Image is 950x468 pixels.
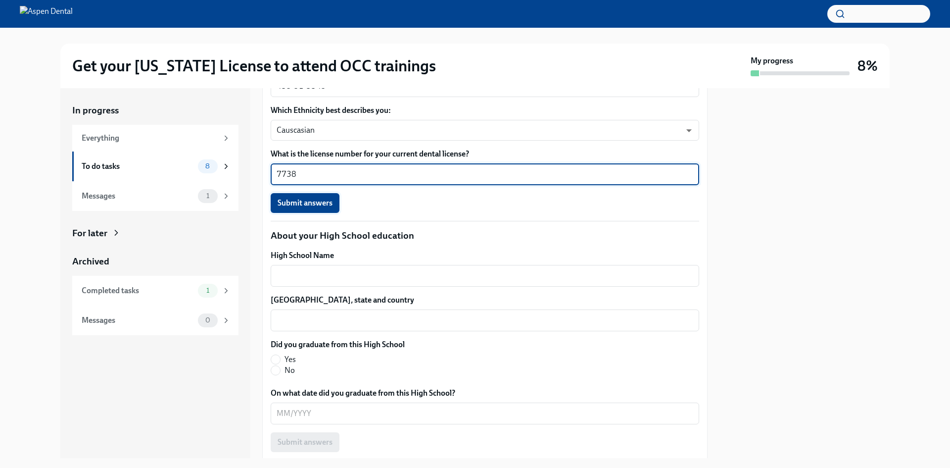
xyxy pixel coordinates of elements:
[271,295,699,306] label: [GEOGRAPHIC_DATA], state and country
[72,255,238,268] a: Archived
[72,227,238,240] a: For later
[82,285,194,296] div: Completed tasks
[72,125,238,152] a: Everything
[72,276,238,306] a: Completed tasks1
[285,365,295,376] span: No
[82,161,194,172] div: To do tasks
[199,316,216,324] span: 0
[200,192,215,200] span: 1
[72,227,107,240] div: For later
[82,191,194,202] div: Messages
[857,57,878,75] h3: 8%
[751,55,793,66] strong: My progress
[278,198,332,208] span: Submit answers
[271,229,699,242] p: About your High School education
[72,104,238,117] a: In progress
[200,287,215,294] span: 1
[72,306,238,335] a: Messages0
[271,149,699,159] label: What is the license number for your current dental license?
[285,354,296,365] span: Yes
[271,339,405,350] label: Did you graduate from this High School
[271,120,699,141] div: Causcasian
[271,250,699,261] label: High School Name
[271,105,699,116] label: Which Ethnicity best describes you:
[72,181,238,211] a: Messages1
[277,168,693,180] textarea: 7738
[82,133,218,144] div: Everything
[199,162,216,170] span: 8
[20,6,73,22] img: Aspen Dental
[271,388,699,399] label: On what date did you graduate from this High School?
[271,193,339,213] button: Submit answers
[82,315,194,326] div: Messages
[72,56,436,76] h2: Get your [US_STATE] License to attend OCC trainings
[72,152,238,181] a: To do tasks8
